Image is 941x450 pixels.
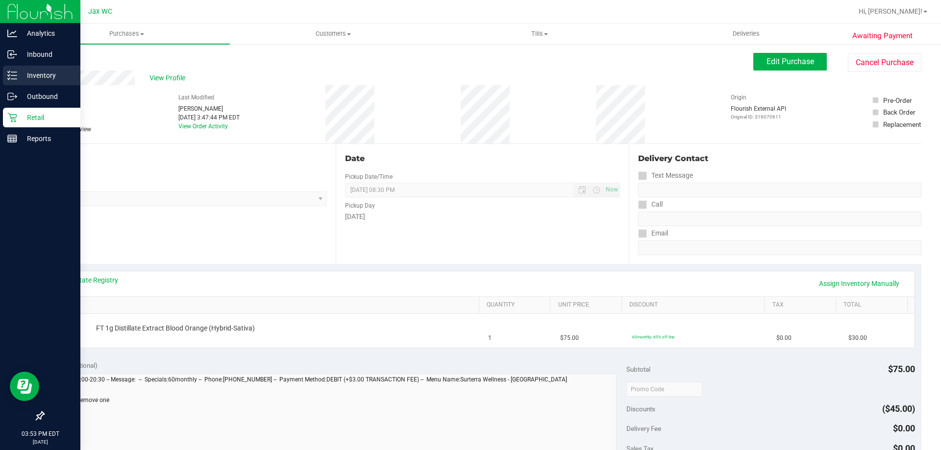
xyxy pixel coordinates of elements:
div: [DATE] 3:47:44 PM EDT [178,113,240,122]
iframe: Resource center [10,372,39,401]
div: Replacement [883,119,921,129]
p: Original ID: 316070611 [731,113,786,120]
a: Purchases [24,24,230,44]
a: Unit Price [558,301,618,309]
a: View Order Activity [178,123,228,130]
span: 1 [488,333,492,343]
span: Purchases [24,29,230,38]
div: Back Order [883,107,916,117]
label: Last Modified [178,93,214,102]
span: Discounts [626,400,655,418]
p: Inbound [17,48,76,60]
span: $75.00 [560,333,579,343]
span: $75.00 [888,364,915,374]
span: View Profile [149,73,189,83]
span: Delivery Fee [626,425,661,432]
input: Format: (999) 999-9999 [638,183,921,197]
p: Outbound [17,91,76,102]
p: Analytics [17,27,76,39]
input: Format: (999) 999-9999 [638,212,921,226]
label: Pickup Date/Time [345,172,393,181]
inline-svg: Analytics [7,28,17,38]
span: Customers [230,29,436,38]
div: Flourish External API [731,104,786,120]
label: Pickup Day [345,201,375,210]
a: SKU [58,301,475,309]
span: $30.00 [848,333,867,343]
p: 03:53 PM EDT [4,429,76,438]
inline-svg: Inventory [7,71,17,80]
a: Deliveries [643,24,849,44]
inline-svg: Outbound [7,92,17,101]
label: Call [638,197,663,212]
span: $0.00 [776,333,792,343]
span: Deliveries [719,29,773,38]
a: Customers [230,24,436,44]
inline-svg: Reports [7,134,17,143]
label: Origin [731,93,746,102]
span: Tills [437,29,642,38]
span: 60monthly: 60% off line [632,334,674,339]
span: Jax WC [88,7,112,16]
a: Assign Inventory Manually [813,275,906,292]
span: Hi, [PERSON_NAME]! [859,7,922,15]
div: [PERSON_NAME] [178,104,240,113]
a: Tills [436,24,643,44]
span: Edit Purchase [767,57,814,66]
div: Pre-Order [883,95,912,105]
a: Tax [772,301,832,309]
div: Delivery Contact [638,153,921,165]
span: $0.00 [893,423,915,433]
p: Inventory [17,70,76,81]
div: Date [345,153,619,165]
div: Location [43,153,327,165]
span: Subtotal [626,365,650,373]
inline-svg: Inbound [7,49,17,59]
p: [DATE] [4,438,76,446]
a: View State Registry [59,275,118,285]
span: ($45.00) [882,403,915,414]
p: Reports [17,133,76,144]
p: Retail [17,112,76,123]
label: Email [638,226,668,240]
button: Cancel Purchase [848,53,921,72]
span: Awaiting Payment [852,30,913,42]
label: Text Message [638,168,693,183]
span: FT 1g Distillate Extract Blood Orange (Hybrid-Sativa) [96,324,255,333]
input: Promo Code [626,382,702,397]
button: Edit Purchase [753,53,827,71]
a: Quantity [487,301,546,309]
div: [DATE] [345,212,619,222]
inline-svg: Retail [7,113,17,122]
a: Discount [629,301,761,309]
a: Total [843,301,903,309]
